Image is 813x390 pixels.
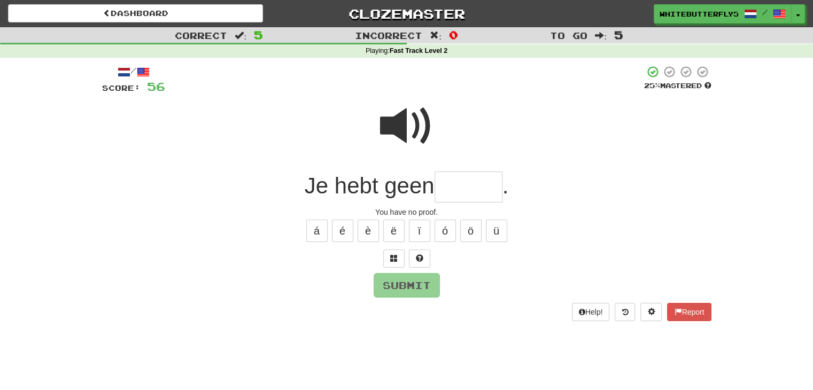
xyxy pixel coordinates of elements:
[254,28,263,41] span: 5
[409,249,430,268] button: Single letter hint - you only get 1 per sentence and score half the points! alt+h
[355,30,422,41] span: Incorrect
[502,173,509,198] span: .
[644,81,711,91] div: Mastered
[449,28,458,41] span: 0
[430,31,442,40] span: :
[235,31,246,40] span: :
[358,220,379,242] button: è
[762,9,768,16] span: /
[383,220,405,242] button: ë
[374,273,440,298] button: Submit
[383,249,405,268] button: Switch sentence to multiple choice alt+p
[8,4,263,22] a: Dashboard
[644,81,660,90] span: 25 %
[615,303,635,321] button: Round history (alt+y)
[390,47,448,54] strong: Fast Track Level 2
[102,65,165,79] div: /
[667,303,711,321] button: Report
[550,30,587,41] span: To go
[614,28,623,41] span: 5
[660,9,739,19] span: WhiteButterfly5143
[486,220,507,242] button: ü
[409,220,430,242] button: ï
[460,220,482,242] button: ö
[654,4,792,24] a: WhiteButterfly5143 /
[279,4,534,23] a: Clozemaster
[102,83,141,92] span: Score:
[435,220,456,242] button: ó
[147,80,165,93] span: 56
[595,31,607,40] span: :
[332,220,353,242] button: é
[306,220,328,242] button: á
[305,173,435,198] span: Je hebt geen
[102,207,711,217] div: You have no proof.
[175,30,227,41] span: Correct
[572,303,610,321] button: Help!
